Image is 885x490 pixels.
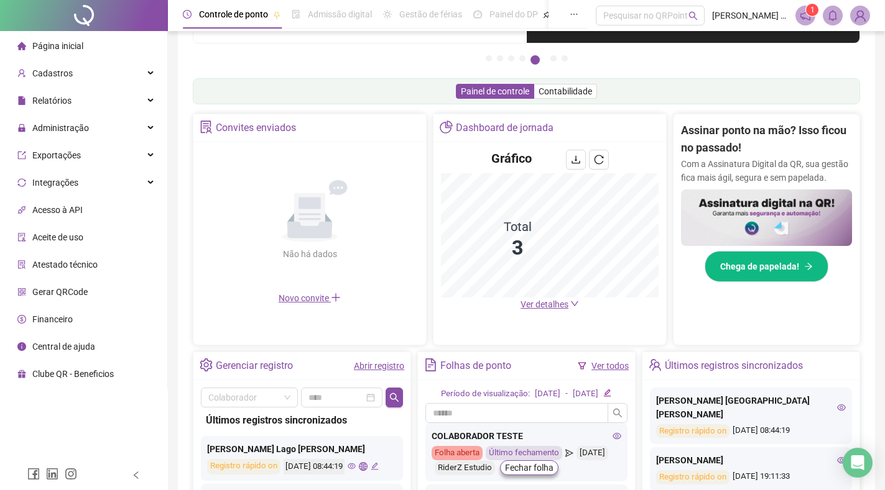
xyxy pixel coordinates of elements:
div: - [565,388,568,401]
span: notification [800,10,811,21]
span: qrcode [17,288,26,296]
span: plus [331,293,341,302]
span: audit [17,233,26,242]
div: [DATE] [577,446,608,460]
span: reload [594,155,604,165]
span: Atestado técnico [32,260,98,270]
span: dashboard [473,10,482,19]
span: Fechar folha [505,461,554,474]
span: [PERSON_NAME] - RiderZ Estudio [712,9,788,22]
span: home [17,42,26,50]
span: Admissão digital [308,9,372,19]
span: 1 [810,6,815,14]
div: COLABORADOR TESTE [432,429,621,443]
div: [DATE] [573,388,598,401]
span: clock-circle [183,10,192,19]
span: down [570,299,579,308]
span: eye [613,432,621,440]
span: pushpin [273,11,280,19]
span: search [688,11,698,20]
span: Relatórios [32,96,72,106]
span: eye [837,456,846,465]
span: eye [837,403,846,412]
span: api [17,206,26,214]
span: search [389,392,399,402]
p: Com a Assinatura Digital da QR, sua gestão fica mais ágil, segura e sem papelada. [681,157,852,184]
h4: Gráfico [491,150,532,167]
div: Folha aberta [432,446,483,460]
div: Dashboard de jornada [456,117,554,138]
button: 6 [550,55,557,61]
a: Ver detalhes down [521,299,579,309]
button: 3 [508,55,514,61]
div: [DATE] [535,388,560,401]
span: sync [17,178,26,187]
button: 4 [519,55,526,61]
span: solution [200,120,213,134]
sup: 1 [806,4,818,16]
div: Registro rápido on [207,459,280,474]
span: Cadastros [32,68,73,78]
button: 2 [497,55,503,61]
div: Registro rápido on [656,470,730,484]
span: sun [383,10,392,19]
span: user-add [17,69,26,78]
span: file [17,96,26,105]
div: [DATE] 19:11:33 [656,470,846,484]
span: Exportações [32,150,81,160]
button: 5 [531,55,540,65]
span: Contabilidade [539,86,592,96]
span: dollar [17,315,26,324]
span: Página inicial [32,41,83,51]
span: file-done [292,10,300,19]
div: [DATE] 08:44:19 [284,459,345,474]
span: Gerar QRCode [32,287,88,297]
span: Ver detalhes [521,299,568,309]
div: Últimos registros sincronizados [206,412,398,428]
span: file-text [424,358,437,371]
span: download [571,155,581,165]
span: pushpin [543,11,550,19]
div: [DATE] 08:44:19 [656,424,846,438]
span: export [17,151,26,160]
span: gift [17,370,26,378]
a: Ver todos [591,361,629,371]
a: Abrir registro [354,361,404,371]
div: [PERSON_NAME] Lago [PERSON_NAME] [207,442,397,456]
div: Convites enviados [216,117,296,138]
button: 1 [486,55,492,61]
span: lock [17,124,26,132]
span: Integrações [32,178,78,188]
span: send [565,446,573,460]
span: instagram [65,468,77,480]
span: Painel de controle [461,86,529,96]
span: Clube QR - Beneficios [32,369,114,379]
div: Registro rápido on [656,424,730,438]
div: RiderZ Estudio [435,461,495,475]
span: Acesso à API [32,205,83,215]
div: Open Intercom Messenger [843,448,873,478]
span: setting [200,358,213,371]
span: info-circle [17,342,26,351]
span: Financeiro [32,314,73,324]
span: Controle de ponto [199,9,268,19]
span: search [613,408,623,418]
div: Gerenciar registro [216,355,293,376]
span: edit [371,462,379,470]
h2: Assinar ponto na mão? Isso ficou no passado! [681,122,852,157]
span: Administração [32,123,89,133]
div: Período de visualização: [441,388,530,401]
span: filter [578,361,586,370]
span: linkedin [46,468,58,480]
span: Central de ajuda [32,342,95,352]
button: 7 [562,55,568,61]
span: arrow-right [804,262,813,271]
span: bell [827,10,838,21]
span: Aceite de uso [32,232,83,242]
span: Gestão de férias [399,9,462,19]
span: edit [603,389,611,397]
img: banner%2F02c71560-61a6-44d4-94b9-c8ab97240462.png [681,189,852,247]
span: ellipsis [570,10,578,19]
button: Fechar folha [500,460,558,475]
span: Chega de papelada! [720,260,799,273]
